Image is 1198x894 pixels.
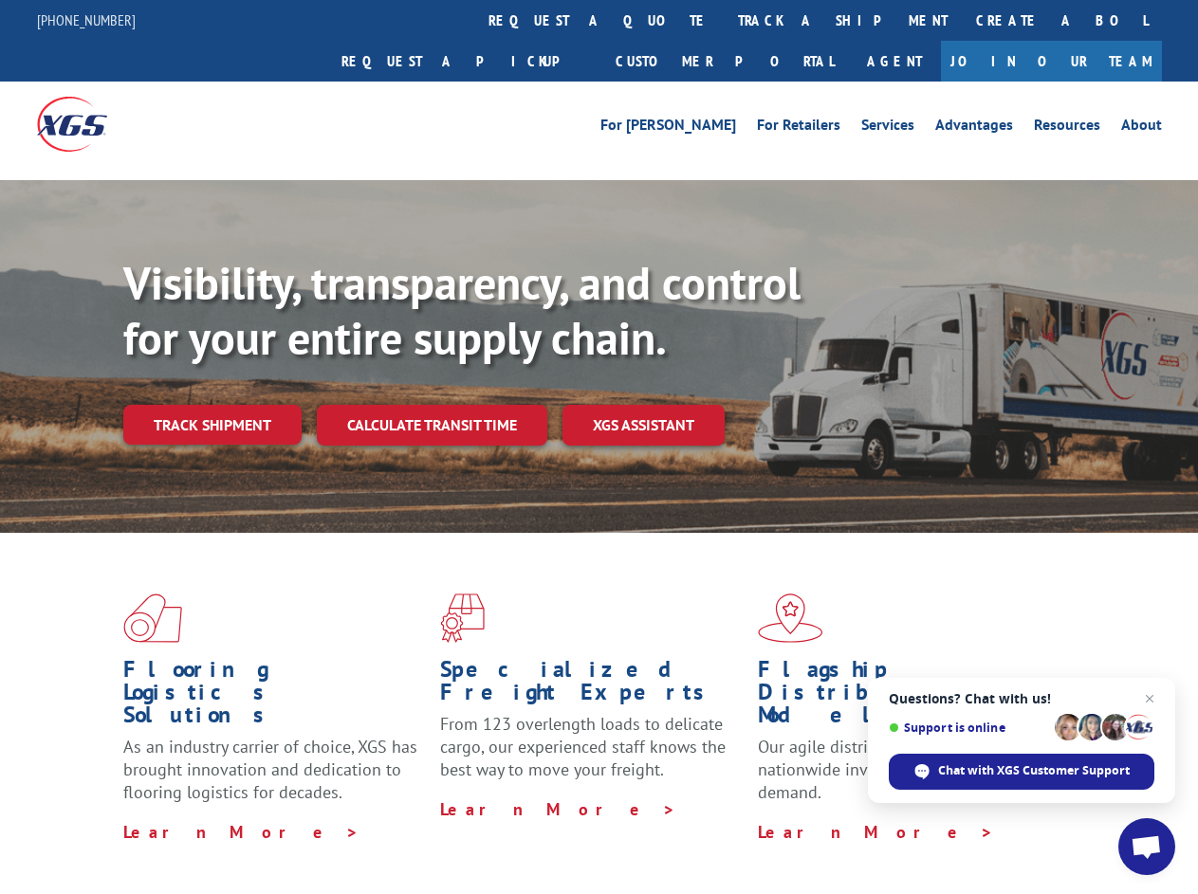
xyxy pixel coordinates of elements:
a: Advantages [935,118,1013,138]
a: Agent [848,41,941,82]
img: xgs-icon-flagship-distribution-model-red [758,593,823,643]
a: Services [861,118,914,138]
span: Questions? Chat with us! [889,691,1154,706]
a: Open chat [1118,818,1175,875]
span: Chat with XGS Customer Support [889,754,1154,790]
a: XGS ASSISTANT [562,405,725,446]
a: Learn More > [123,821,359,843]
a: For Retailers [757,118,840,138]
a: Join Our Team [941,41,1162,82]
a: Calculate transit time [317,405,547,446]
a: Request a pickup [327,41,601,82]
a: [PHONE_NUMBER] [37,10,136,29]
span: Our agile distribution network gives you nationwide inventory management on demand. [758,736,1055,803]
img: xgs-icon-focused-on-flooring-red [440,593,485,643]
a: Track shipment [123,405,302,445]
h1: Flagship Distribution Model [758,658,1060,736]
h1: Flooring Logistics Solutions [123,658,426,736]
a: About [1121,118,1162,138]
span: Support is online [889,721,1048,735]
h1: Specialized Freight Experts [440,658,743,713]
span: Chat with XGS Customer Support [938,762,1130,779]
a: Learn More > [440,798,676,820]
span: As an industry carrier of choice, XGS has brought innovation and dedication to flooring logistics... [123,736,417,803]
a: For [PERSON_NAME] [600,118,736,138]
b: Visibility, transparency, and control for your entire supply chain. [123,253,801,367]
img: xgs-icon-total-supply-chain-intelligence-red [123,593,182,643]
p: From 123 overlength loads to delicate cargo, our experienced staff knows the best way to move you... [440,713,743,797]
a: Customer Portal [601,41,848,82]
a: Learn More > [758,821,994,843]
a: Resources [1034,118,1100,138]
